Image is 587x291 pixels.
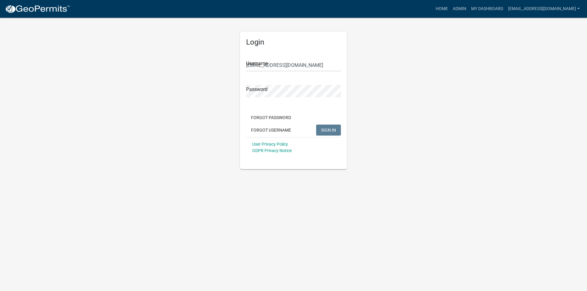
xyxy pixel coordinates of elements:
button: Forgot Password [246,112,296,123]
a: Home [433,3,450,15]
button: Forgot Username [246,125,296,136]
a: User Privacy Policy [252,142,288,147]
span: SIGN IN [321,127,336,132]
a: GDPR Privacy Notice [252,148,292,153]
a: [EMAIL_ADDRESS][DOMAIN_NAME] [506,3,582,15]
button: SIGN IN [316,125,341,136]
a: My Dashboard [469,3,506,15]
h5: Login [246,38,341,47]
a: Admin [450,3,469,15]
